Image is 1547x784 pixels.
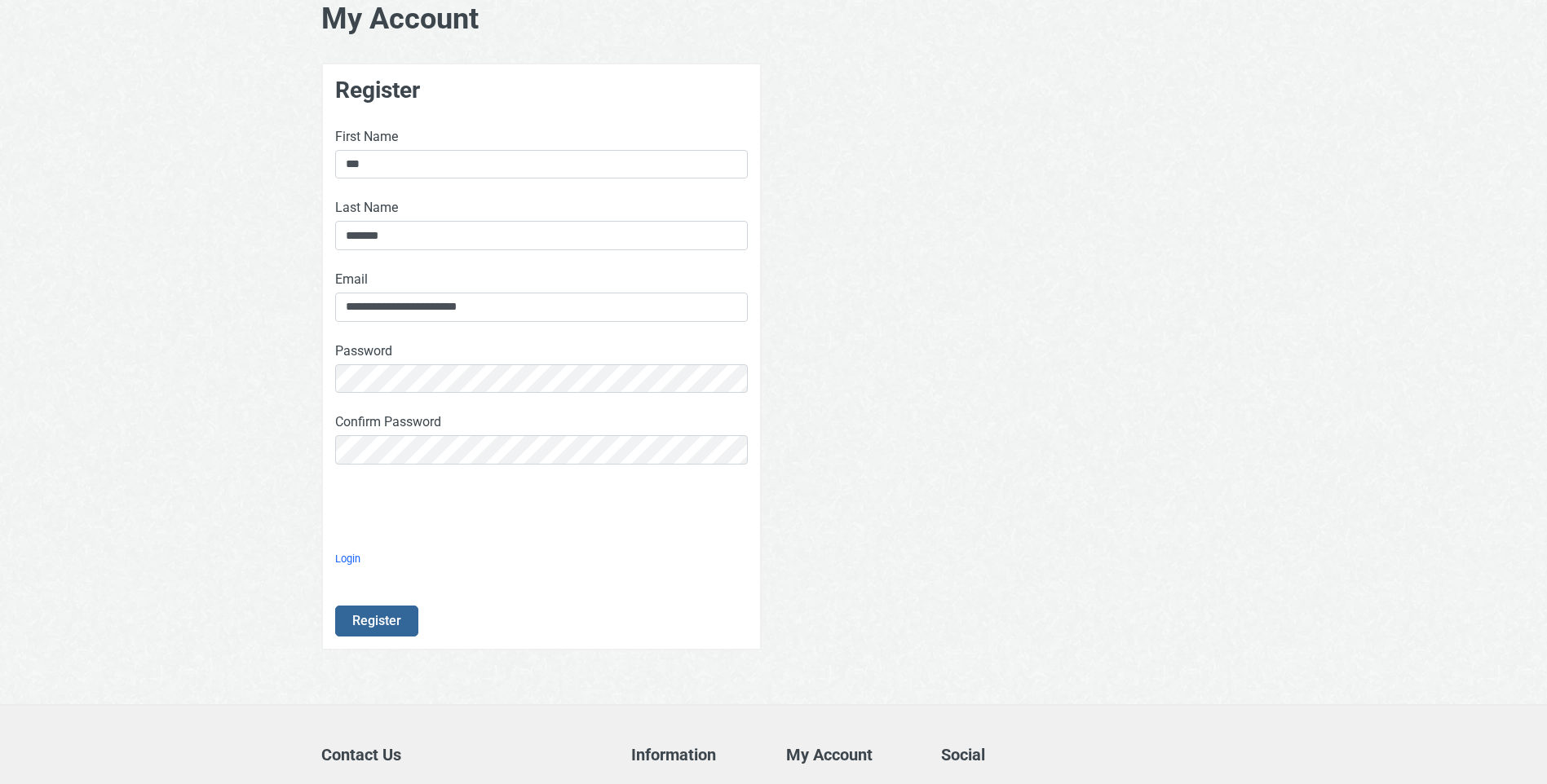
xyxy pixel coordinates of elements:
label: Password [335,341,392,361]
h5: Social [941,745,1227,764]
iframe: reCAPTCHA [335,484,583,548]
h5: My Account [786,745,917,764]
h1: My Account [321,2,1227,37]
label: Last Name [335,198,398,218]
label: Email [335,270,368,289]
label: First Name [335,127,398,147]
h3: Register [335,77,748,104]
h5: Information [631,745,762,764]
h5: Contact Us [321,745,607,764]
button: Register [335,606,418,636]
a: Login [335,553,360,565]
label: Confirm Password [335,412,441,432]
